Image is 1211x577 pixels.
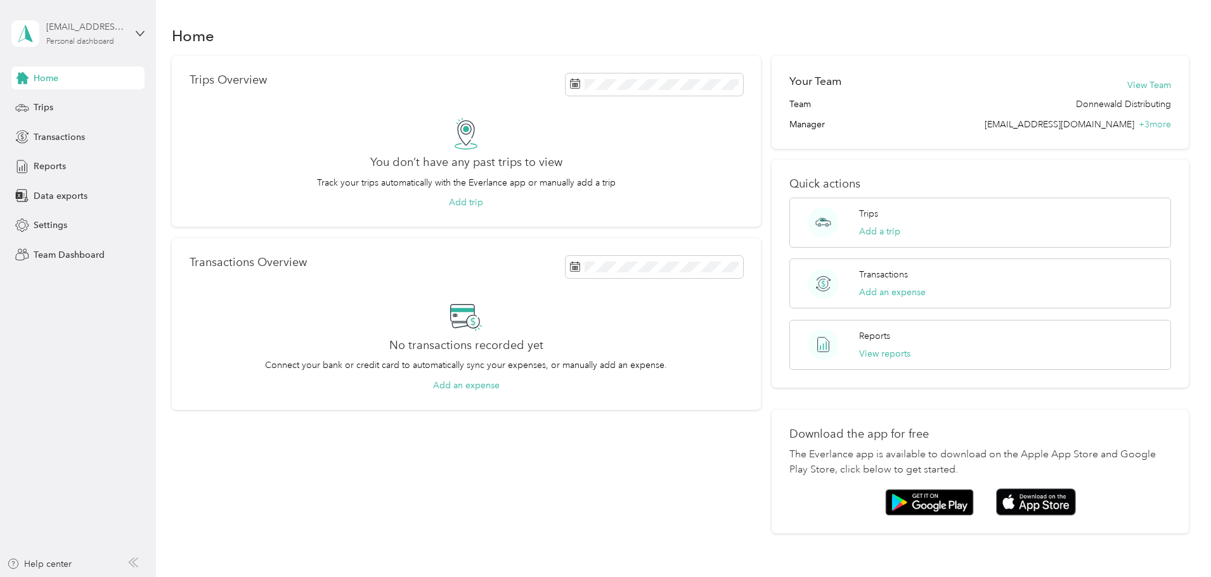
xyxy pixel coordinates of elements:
[789,447,1171,478] p: The Everlance app is available to download on the Apple App Store and Google Play Store, click be...
[1076,98,1171,111] span: Donnewald Distributing
[370,156,562,169] h2: You don’t have any past trips to view
[34,248,105,262] span: Team Dashboard
[859,347,910,360] button: View reports
[859,225,900,238] button: Add a trip
[1127,79,1171,92] button: View Team
[7,557,72,571] button: Help center
[1139,119,1171,130] span: + 3 more
[34,130,85,144] span: Transactions
[389,339,543,352] h2: No transactions recorded yet
[859,286,926,299] button: Add an expense
[859,207,878,220] p: Trips
[996,488,1076,516] img: App store
[885,489,974,516] img: Google play
[859,268,908,281] p: Transactions
[172,29,214,42] h1: Home
[190,256,307,269] p: Transactions Overview
[985,119,1134,130] span: [EMAIL_ADDRESS][DOMAIN_NAME]
[34,219,67,232] span: Settings
[789,177,1171,191] p: Quick actions
[789,73,841,89] h2: Your Team
[34,189,87,203] span: Data exports
[34,72,58,85] span: Home
[789,118,825,131] span: Manager
[46,38,114,46] div: Personal dashboard
[190,73,267,87] p: Trips Overview
[317,176,616,189] p: Track your trips automatically with the Everlance app or manually add a trip
[1140,506,1211,577] iframe: Everlance-gr Chat Button Frame
[46,20,126,34] div: [EMAIL_ADDRESS][DOMAIN_NAME]
[433,379,500,392] button: Add an expense
[789,98,811,111] span: Team
[34,101,53,114] span: Trips
[449,196,483,209] button: Add trip
[859,329,890,343] p: Reports
[34,160,66,173] span: Reports
[789,428,1171,441] p: Download the app for free
[265,358,667,372] p: Connect your bank or credit card to automatically sync your expenses, or manually add an expense.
